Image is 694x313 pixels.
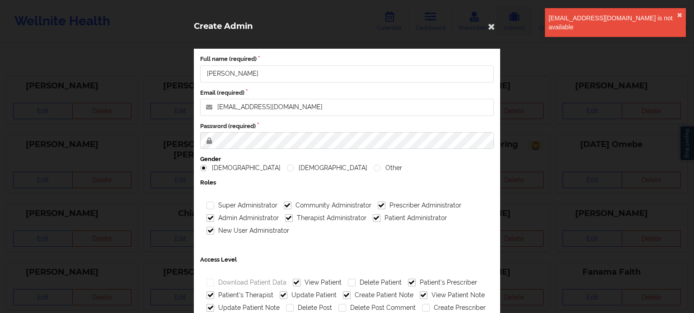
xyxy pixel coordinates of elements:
label: Access Level [200,256,494,264]
label: Patient's Prescriber [408,279,477,286]
label: Create Prescriber [422,304,486,312]
label: View Patient [293,279,342,286]
label: Create Patient Note [343,291,413,299]
label: View Patient Note [420,291,485,299]
label: Delete Patient [348,279,402,286]
label: Password (required) [200,122,494,130]
label: [DEMOGRAPHIC_DATA] [200,164,281,172]
label: New User Administrator [206,227,289,235]
label: Email (required) [200,89,494,97]
label: Delete Post Comment [338,304,416,312]
label: Admin Administrator [206,214,279,222]
label: Update Patient Note [206,304,280,312]
label: Other [374,164,402,172]
label: Gender [200,155,494,163]
label: Full name (required) [200,55,494,63]
label: Patient Administrator [373,214,447,222]
button: close [677,12,682,19]
label: Therapist Administrator [285,214,366,222]
label: Super Administrator [206,202,277,209]
div: Create Admin [184,13,510,39]
label: Delete Post [286,304,332,312]
div: [EMAIL_ADDRESS][DOMAIN_NAME] is not available [549,14,677,32]
input: Email address [200,99,494,116]
label: Download Patient Data [206,279,286,286]
label: Roles [200,179,494,187]
label: Community Administrator [284,202,371,209]
label: [DEMOGRAPHIC_DATA] [287,164,367,172]
input: Full name [200,65,494,83]
label: Update Patient [280,291,337,299]
label: Patient's Therapist [206,291,273,299]
label: Prescriber Administrator [378,202,461,209]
